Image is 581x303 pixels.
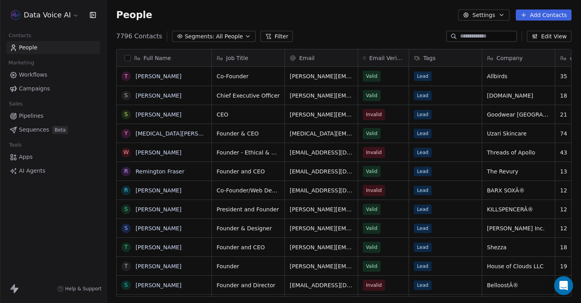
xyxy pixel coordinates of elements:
span: Beta [52,126,68,134]
a: Campaigns [6,82,100,95]
a: [PERSON_NAME] [136,187,181,194]
span: [EMAIL_ADDRESS][DOMAIN_NAME] [290,149,353,156]
span: Email Verification Status [369,54,404,62]
span: [PERSON_NAME][EMAIL_ADDRESS][DOMAIN_NAME] [290,224,353,232]
span: Invalid [366,149,382,156]
span: Lead [414,186,432,195]
span: [PERSON_NAME][EMAIL_ADDRESS][DOMAIN_NAME] [290,72,353,80]
span: House of Clouds LLC [487,262,550,270]
div: S [124,91,128,100]
div: W [123,148,129,156]
span: Valid [366,167,377,175]
a: Remington Fraser [136,168,184,175]
div: Full Name [117,49,211,66]
span: Job Title [226,54,248,62]
img: 66ab4aae-17ae-441a-b851-cd300b3af65b.png [11,10,21,20]
span: Lead [414,72,432,81]
span: Allbirds [487,72,550,80]
a: SequencesBeta [6,123,100,136]
span: Valid [366,92,377,100]
button: Data Voice AI [9,8,81,22]
span: Data Voice AI [24,10,71,20]
span: Sales [6,98,26,110]
span: [EMAIL_ADDRESS][DOMAIN_NAME] [290,167,353,175]
span: [EMAIL_ADDRESS][DOMAIN_NAME] [290,281,353,289]
span: [PERSON_NAME][EMAIL_ADDRESS][DOMAIN_NAME] [290,243,353,251]
span: Email [299,54,315,62]
a: [PERSON_NAME] [136,263,181,269]
span: Lead [414,110,432,119]
button: Add Contacts [516,9,572,21]
span: Founder & CEO [217,130,280,137]
span: Lead [414,91,432,100]
span: [PERSON_NAME][EMAIL_ADDRESS][DOMAIN_NAME] [290,262,353,270]
span: Segments: [185,32,214,41]
a: [PERSON_NAME] [136,73,181,79]
span: Lead [414,129,432,138]
span: Contacts [5,30,35,41]
span: Campaigns [19,85,50,93]
a: [PERSON_NAME] [136,92,181,99]
span: Sequences [19,126,49,134]
div: T [124,262,128,270]
div: Job Title [212,49,285,66]
div: Email [285,49,358,66]
span: Founder and Director [217,281,280,289]
button: Edit View [527,31,572,42]
a: Pipelines [6,109,100,122]
span: Valid [366,205,377,213]
a: AI Agents [6,164,100,177]
span: Goodwear [GEOGRAPHIC_DATA] [487,111,550,119]
span: Full Name [143,54,171,62]
div: Email Verification Status [358,49,409,66]
span: Threads of Apollo [487,149,550,156]
a: [PERSON_NAME] [136,149,181,156]
div: Company [482,49,555,66]
span: People [116,9,152,21]
span: KILLSPENCERÂ® [487,205,550,213]
div: T [124,72,128,81]
div: Y [124,129,128,137]
span: Founder [217,262,280,270]
a: Help & Support [57,286,102,292]
span: Lead [414,205,432,214]
div: R [124,186,128,194]
span: Apps [19,153,33,161]
span: Shezza [487,243,550,251]
span: Co-Founder [217,72,280,80]
span: All People [216,32,243,41]
span: Marketing [5,57,38,69]
button: Filter [260,31,293,42]
div: T [124,243,128,251]
span: Invalid [366,111,382,119]
div: S [124,205,128,213]
span: Valid [366,243,377,251]
span: Help & Support [65,286,102,292]
span: [EMAIL_ADDRESS][DOMAIN_NAME] [290,186,353,194]
span: Co-Founder/Web Developer [217,186,280,194]
span: Invalid [366,281,382,289]
a: [PERSON_NAME] [136,282,181,288]
a: Apps [6,151,100,164]
a: [PERSON_NAME] [136,111,181,118]
a: [PERSON_NAME] [136,225,181,231]
span: [PERSON_NAME][EMAIL_ADDRESS][DOMAIN_NAME] [290,111,353,119]
span: 7796 Contacts [116,32,162,41]
div: S [124,281,128,289]
a: [PERSON_NAME] [136,206,181,213]
span: BelloostÂ® [487,281,550,289]
button: Settings [458,9,509,21]
span: [MEDICAL_DATA][EMAIL_ADDRESS][DOMAIN_NAME] [290,130,353,137]
span: Uzari Skincare [487,130,550,137]
span: Valid [366,72,377,80]
div: S [124,224,128,232]
a: [MEDICAL_DATA][PERSON_NAME] [136,130,228,137]
span: Company [496,54,523,62]
a: [PERSON_NAME] [136,244,181,250]
span: Pipelines [19,112,43,120]
span: Lead [414,167,432,176]
span: Founder and CEO [217,167,280,175]
span: [PERSON_NAME][EMAIL_ADDRESS][DOMAIN_NAME] [290,205,353,213]
div: Tags [409,49,482,66]
span: Valid [366,224,377,232]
